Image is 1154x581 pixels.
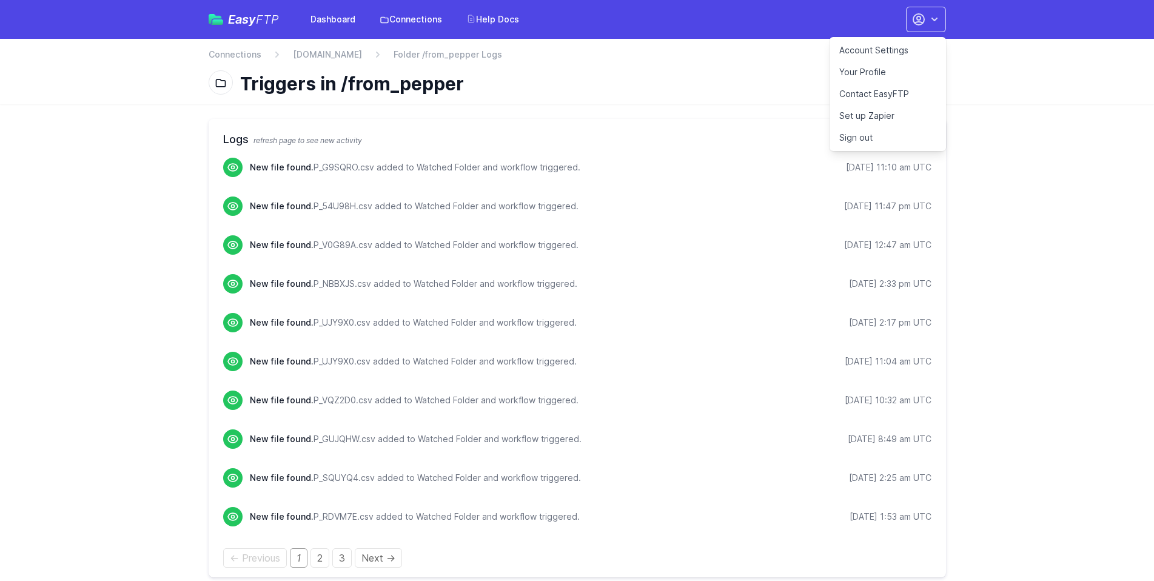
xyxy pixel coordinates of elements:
div: Pagination [223,551,931,565]
h1: Triggers in /from_pepper [240,73,936,95]
div: [DATE] 2:33 pm UTC [849,278,931,290]
span: New file found. [250,356,314,366]
span: New file found. [250,395,314,405]
iframe: Drift Widget Chat Controller [1093,520,1139,566]
a: Your Profile [830,61,946,83]
a: Page 3 [332,548,352,568]
div: [DATE] 1:53 am UTC [850,511,931,523]
p: P_G9SQRO.csv added to Watched Folder and workflow triggered. [250,161,580,173]
p: P_VQZ2D0.csv added to Watched Folder and workflow triggered. [250,394,579,406]
span: New file found. [250,201,314,211]
img: easyftp_logo.png [209,14,223,25]
span: New file found. [250,472,314,483]
a: Contact EasyFTP [830,83,946,105]
a: Dashboard [303,8,363,30]
span: New file found. [250,162,314,172]
a: EasyFTP [209,13,279,25]
span: FTP [256,12,279,27]
p: P_GUJQHW.csv added to Watched Folder and workflow triggered. [250,433,582,445]
p: P_NBBXJS.csv added to Watched Folder and workflow triggered. [250,278,577,290]
p: P_UJY9X0.csv added to Watched Folder and workflow triggered. [250,355,577,368]
a: Connections [372,8,449,30]
nav: Breadcrumb [209,49,946,68]
div: [DATE] 10:32 am UTC [845,394,931,406]
span: New file found. [250,434,314,444]
span: Easy [228,13,279,25]
a: Connections [209,49,261,61]
p: P_SQUYQ4.csv added to Watched Folder and workflow triggered. [250,472,581,484]
div: [DATE] 12:47 am UTC [844,239,931,251]
span: New file found. [250,240,314,250]
p: P_RDVM7E.csv added to Watched Folder and workflow triggered. [250,511,580,523]
div: [DATE] 11:04 am UTC [845,355,931,368]
a: Next page [355,548,402,568]
p: P_V0G89A.csv added to Watched Folder and workflow triggered. [250,239,579,251]
div: [DATE] 11:10 am UTC [846,161,931,173]
div: [DATE] 2:17 pm UTC [849,317,931,329]
a: Help Docs [459,8,526,30]
span: New file found. [250,278,314,289]
span: Folder /from_pepper Logs [394,49,502,61]
span: refresh page to see new activity [253,136,362,145]
p: P_UJY9X0.csv added to Watched Folder and workflow triggered. [250,317,577,329]
span: Previous page [223,548,287,568]
div: [DATE] 8:49 am UTC [848,433,931,445]
p: P_54U98H.csv added to Watched Folder and workflow triggered. [250,200,579,212]
a: Account Settings [830,39,946,61]
h2: Logs [223,131,931,148]
a: Sign out [830,127,946,149]
span: New file found. [250,317,314,327]
a: [DOMAIN_NAME] [293,49,362,61]
span: New file found. [250,511,314,522]
a: Set up Zapier [830,105,946,127]
a: Page 2 [310,548,329,568]
em: Page 1 [290,548,307,568]
div: [DATE] 11:47 pm UTC [844,200,931,212]
div: [DATE] 2:25 am UTC [849,472,931,484]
